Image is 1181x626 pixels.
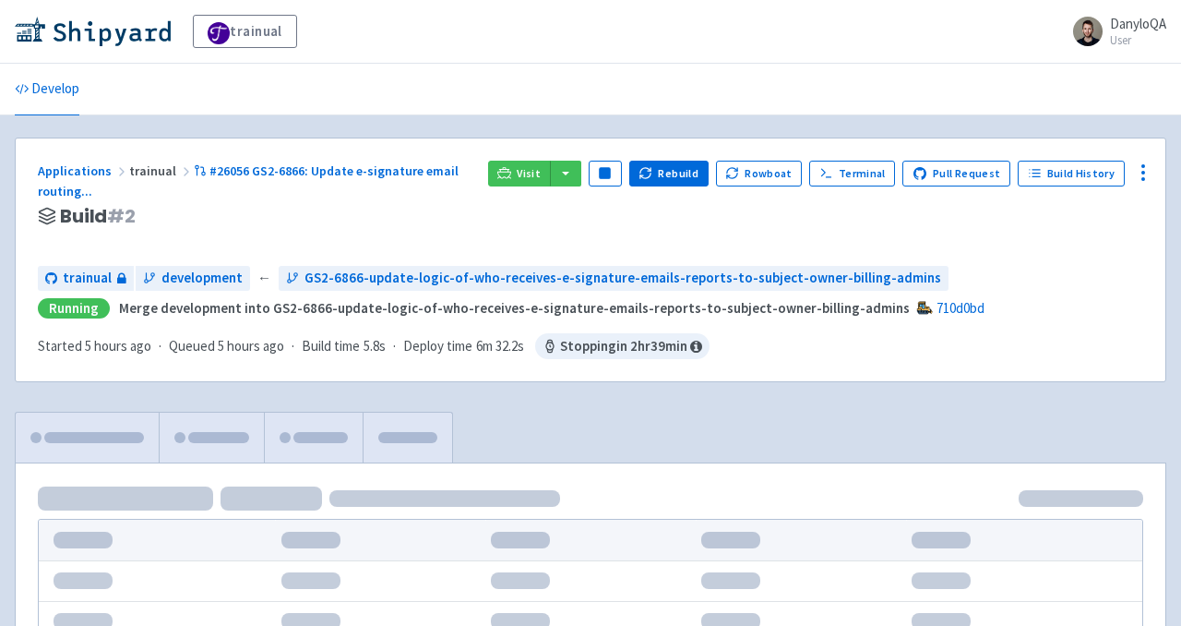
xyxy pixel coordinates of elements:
[279,266,948,291] a: GS2-6866-update-logic-of-who-receives-e-signature-emails-reports-to-subject-owner-billing-admins
[302,336,360,357] span: Build time
[161,268,243,289] span: development
[107,203,136,229] span: # 2
[193,15,297,48] a: trainual
[129,163,194,179] span: trainual
[304,268,941,289] span: GS2-6866-update-logic-of-who-receives-e-signature-emails-reports-to-subject-owner-billing-admins
[38,266,134,291] a: trainual
[257,268,271,289] span: ←
[38,337,151,355] span: Started
[403,336,472,357] span: Deploy time
[218,337,284,355] time: 5 hours ago
[38,163,459,200] span: #26056 GS2-6866: Update e-signature email routing ...
[902,161,1010,187] a: Pull Request
[1110,34,1166,46] small: User
[535,333,710,359] span: Stopping in 2 hr 39 min
[15,64,79,115] a: Develop
[38,333,710,359] div: · · ·
[15,17,171,46] img: Shipyard logo
[589,161,622,187] button: Pause
[63,268,112,289] span: trainual
[1018,161,1125,187] a: Build History
[488,161,551,187] a: Visit
[38,163,459,200] a: #26056 GS2-6866: Update e-signature email routing...
[476,336,524,357] span: 6m 32.2s
[716,161,803,187] button: Rowboat
[1062,17,1166,46] a: DanyloQA User
[1110,15,1166,32] span: DanyloQA
[629,161,709,187] button: Rebuild
[169,337,284,355] span: Queued
[60,206,136,227] span: Build
[809,161,895,187] a: Terminal
[936,299,984,317] a: 710d0bd
[38,163,129,179] a: Applications
[38,298,110,319] div: Running
[364,336,386,357] span: 5.8s
[85,337,151,355] time: 5 hours ago
[136,266,250,291] a: development
[517,166,541,181] span: Visit
[119,299,910,317] strong: Merge development into GS2-6866-update-logic-of-who-receives-e-signature-emails-reports-to-subjec...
